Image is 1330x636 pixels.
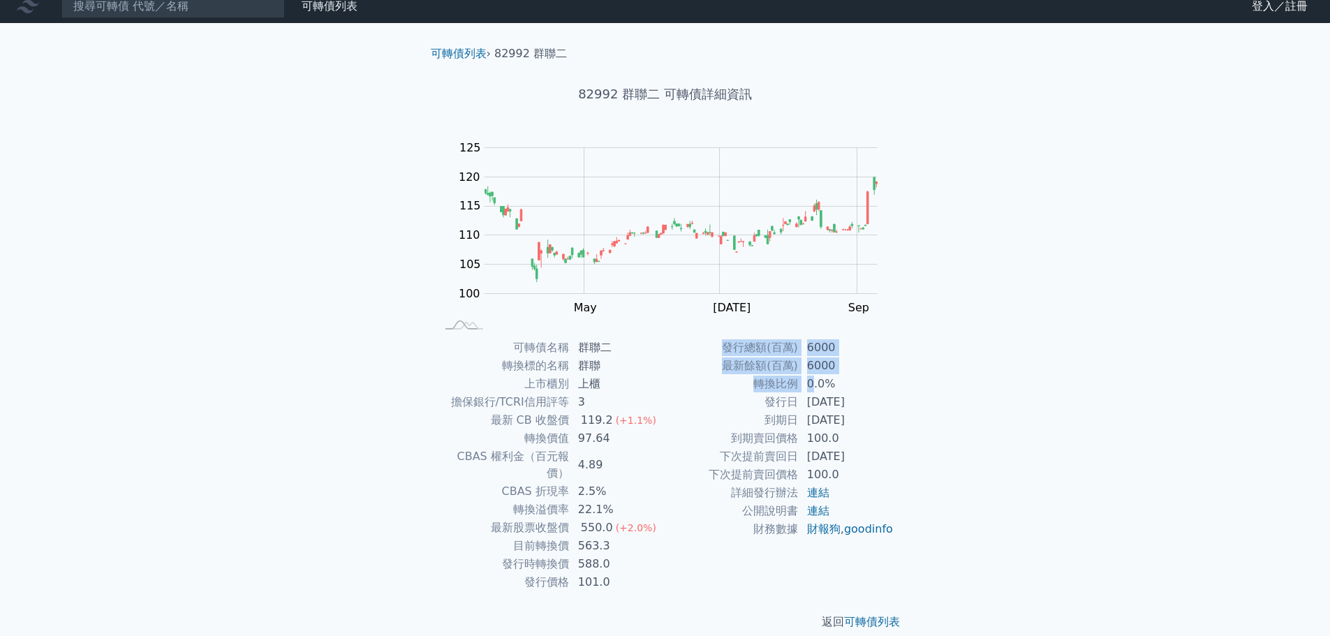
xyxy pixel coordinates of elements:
td: 到期日 [665,411,799,429]
td: 2.5% [570,482,665,501]
td: 到期賣回價格 [665,429,799,448]
td: 群聯 [570,357,665,375]
span: (+1.1%) [616,415,656,426]
h1: 82992 群聯二 可轉債詳細資訊 [420,84,911,104]
td: 最新 CB 收盤價 [436,411,570,429]
td: 發行日 [665,393,799,411]
td: 公開說明書 [665,502,799,520]
td: 轉換標的名稱 [436,357,570,375]
td: 6000 [799,357,894,375]
td: 100.0 [799,466,894,484]
td: CBAS 折現率 [436,482,570,501]
td: 100.0 [799,429,894,448]
tspan: 105 [459,258,481,271]
td: 563.3 [570,537,665,555]
td: 97.64 [570,429,665,448]
td: 6000 [799,339,894,357]
td: 擔保銀行/TCRI信用評等 [436,393,570,411]
td: 4.89 [570,448,665,482]
tspan: Sep [848,301,869,314]
td: , [799,520,894,538]
a: 可轉債列表 [844,615,900,628]
tspan: [DATE] [713,301,751,314]
td: 上市櫃別 [436,375,570,393]
td: 發行總額(百萬) [665,339,799,357]
span: (+2.0%) [616,522,656,533]
td: [DATE] [799,448,894,466]
a: 連結 [807,486,829,499]
a: 財報狗 [807,522,841,535]
li: › [431,45,491,62]
tspan: 115 [459,199,481,212]
td: 下次提前賣回價格 [665,466,799,484]
td: 0.0% [799,375,894,393]
td: 發行時轉換價 [436,555,570,573]
td: 101.0 [570,573,665,591]
td: 下次提前賣回日 [665,448,799,466]
td: 轉換比例 [665,375,799,393]
td: 轉換溢價率 [436,501,570,519]
tspan: 110 [459,228,480,242]
td: 目前轉換價 [436,537,570,555]
div: 550.0 [578,519,616,536]
td: 發行價格 [436,573,570,591]
td: CBAS 權利金（百元報價） [436,448,570,482]
td: 3 [570,393,665,411]
iframe: Chat Widget [1260,569,1330,636]
li: 82992 群聯二 [494,45,567,62]
div: 119.2 [578,412,616,429]
a: 連結 [807,504,829,517]
td: 群聯二 [570,339,665,357]
td: 詳細發行辦法 [665,484,799,502]
td: 最新餘額(百萬) [665,357,799,375]
tspan: May [574,301,597,314]
td: 轉換價值 [436,429,570,448]
td: 最新股票收盤價 [436,519,570,537]
td: [DATE] [799,393,894,411]
td: 588.0 [570,555,665,573]
td: 22.1% [570,501,665,519]
tspan: 125 [459,141,481,154]
a: 可轉債列表 [431,47,487,60]
tspan: 120 [459,170,480,184]
td: 財務數據 [665,520,799,538]
tspan: 100 [459,287,480,300]
g: Chart [452,141,899,315]
p: 返回 [420,614,911,630]
a: goodinfo [844,522,893,535]
td: [DATE] [799,411,894,429]
td: 上櫃 [570,375,665,393]
td: 可轉債名稱 [436,339,570,357]
g: Series [485,177,877,282]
